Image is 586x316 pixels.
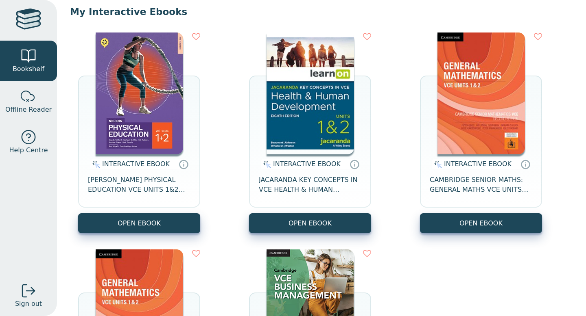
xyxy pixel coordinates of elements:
[432,160,442,169] img: interactive.svg
[78,213,200,233] button: OPEN EBOOK
[249,213,371,233] button: OPEN EBOOK
[9,145,48,155] span: Help Centre
[179,159,188,169] a: Interactive eBooks are accessed online via the publisher’s portal. They contain interactive resou...
[261,160,271,169] img: interactive.svg
[5,105,52,115] span: Offline Reader
[15,299,42,309] span: Sign out
[102,160,170,168] span: INTERACTIVE EBOOK
[267,32,354,154] img: db0c0c84-88f5-4982-b677-c50e1668d4a0.jpg
[520,159,530,169] a: Interactive eBooks are accessed online via the publisher’s portal. They contain interactive resou...
[430,175,532,195] span: CAMBRIDGE SENIOR MATHS: GENERAL MATHS VCE UNITS 1&2 EBOOK 2E
[13,64,44,74] span: Bookshelf
[273,160,341,168] span: INTERACTIVE EBOOK
[259,175,361,195] span: JACARANDA KEY CONCEPTS IN VCE HEALTH & HUMAN DEVELOPMENT UNITS 1&2 LEARNON EBOOK 8E
[88,175,190,195] span: [PERSON_NAME] PHYSICAL EDUCATION VCE UNITS 1&2 MINDTAP 3E
[90,160,100,169] img: interactive.svg
[70,6,573,18] p: My Interactive Ebooks
[420,213,542,233] button: OPEN EBOOK
[96,32,183,154] img: c896ff06-7200-444a-bb61-465266640f60.jpg
[350,159,359,169] a: Interactive eBooks are accessed online via the publisher’s portal. They contain interactive resou...
[444,160,512,168] span: INTERACTIVE EBOOK
[437,32,525,154] img: 98e9f931-67be-40f3-b733-112c3181ee3a.jpg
